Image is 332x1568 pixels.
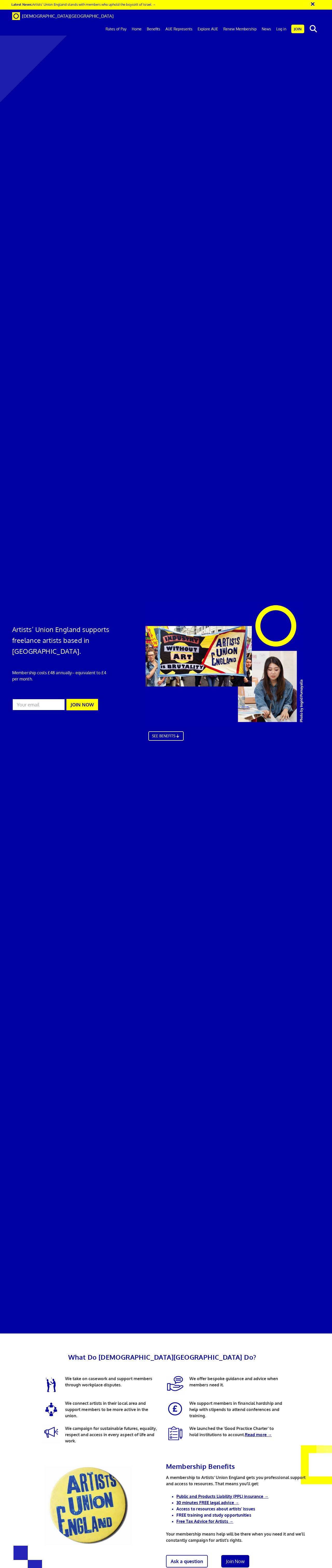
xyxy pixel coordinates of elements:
button: JOIN NOW [66,699,98,710]
a: Free Tax Advice for Artists → [176,1519,233,1524]
a: Public and Products Liability (PPL) insurance → [176,1494,268,1499]
a: Log in [274,23,289,36]
p: We take on casework and support members through workplace disputes. [38,1376,162,1394]
strong: Latest News: [11,2,32,6]
a: Explore AUE [195,23,221,36]
p: We campaign for sustainable futures, equality, respect and access in every aspect of life and work. [38,1425,162,1444]
button: search [305,23,321,34]
p: We support members in financial hardship and help with stipends to attend conferences and training. [162,1400,286,1419]
span: [DEMOGRAPHIC_DATA][GEOGRAPHIC_DATA] [22,13,114,19]
p: A membership to Artists’ Union England gets you professional support and access to resources. Tha... [166,1474,308,1487]
a: Read more → [245,1432,272,1437]
a: Join [291,25,304,33]
a: News [259,23,274,36]
h1: Artists’ Union England supports freelance artists based in [GEOGRAPHIC_DATA]. [12,624,109,657]
a: Join Now [221,1555,249,1567]
h2: What Do [DEMOGRAPHIC_DATA][GEOGRAPHIC_DATA] Do? [38,1352,286,1363]
a: SEE BENEFITS [148,731,184,741]
li: FREE training and study opportunities [176,1512,308,1518]
a: Rates of Pay [103,23,129,36]
a: Brand [DEMOGRAPHIC_DATA][GEOGRAPHIC_DATA] [8,10,117,23]
a: Ask a question [166,1555,208,1567]
a: Home [129,23,144,36]
input: Your email [12,699,65,711]
a: Renew Membership [221,23,259,36]
p: We connect artists in their local area and support members to be more active in the union. [38,1400,162,1419]
li: Access to resources about artists’ issues [176,1506,308,1512]
p: We offer bespoke guidance and advice when members need it. [162,1376,286,1394]
a: Latest News:Artists’ Union England stands with members who uphold the boycott of Israel → [11,2,156,6]
a: AUE Represents [163,23,195,36]
p: We launched the 'Good Practice Charter' to hold institutions to account. [162,1425,286,1443]
a: 30 minutes FREE legal advice → [176,1500,239,1505]
p: Membership costs £48 annually – equivalent to £4 per month. [12,670,109,682]
p: Your membership means help will be there when you need it and we’ll constantly campaign for artis... [166,1531,308,1543]
a: Benefits [144,23,163,36]
h2: Membership Benefits [166,1461,308,1472]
